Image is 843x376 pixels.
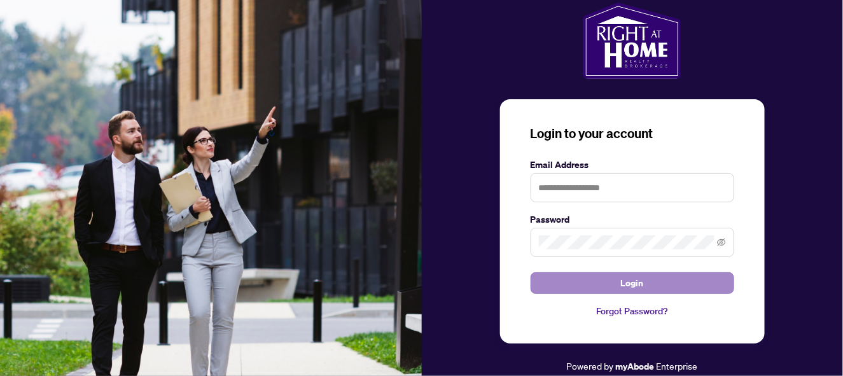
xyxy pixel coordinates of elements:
[531,212,734,226] label: Password
[621,273,644,293] span: Login
[531,304,734,318] a: Forgot Password?
[717,238,726,247] span: eye-invisible
[531,125,734,143] h3: Login to your account
[531,158,734,172] label: Email Address
[531,272,734,294] button: Login
[657,360,698,372] span: Enterprise
[567,360,614,372] span: Powered by
[616,359,655,373] a: myAbode
[583,3,681,79] img: ma-logo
